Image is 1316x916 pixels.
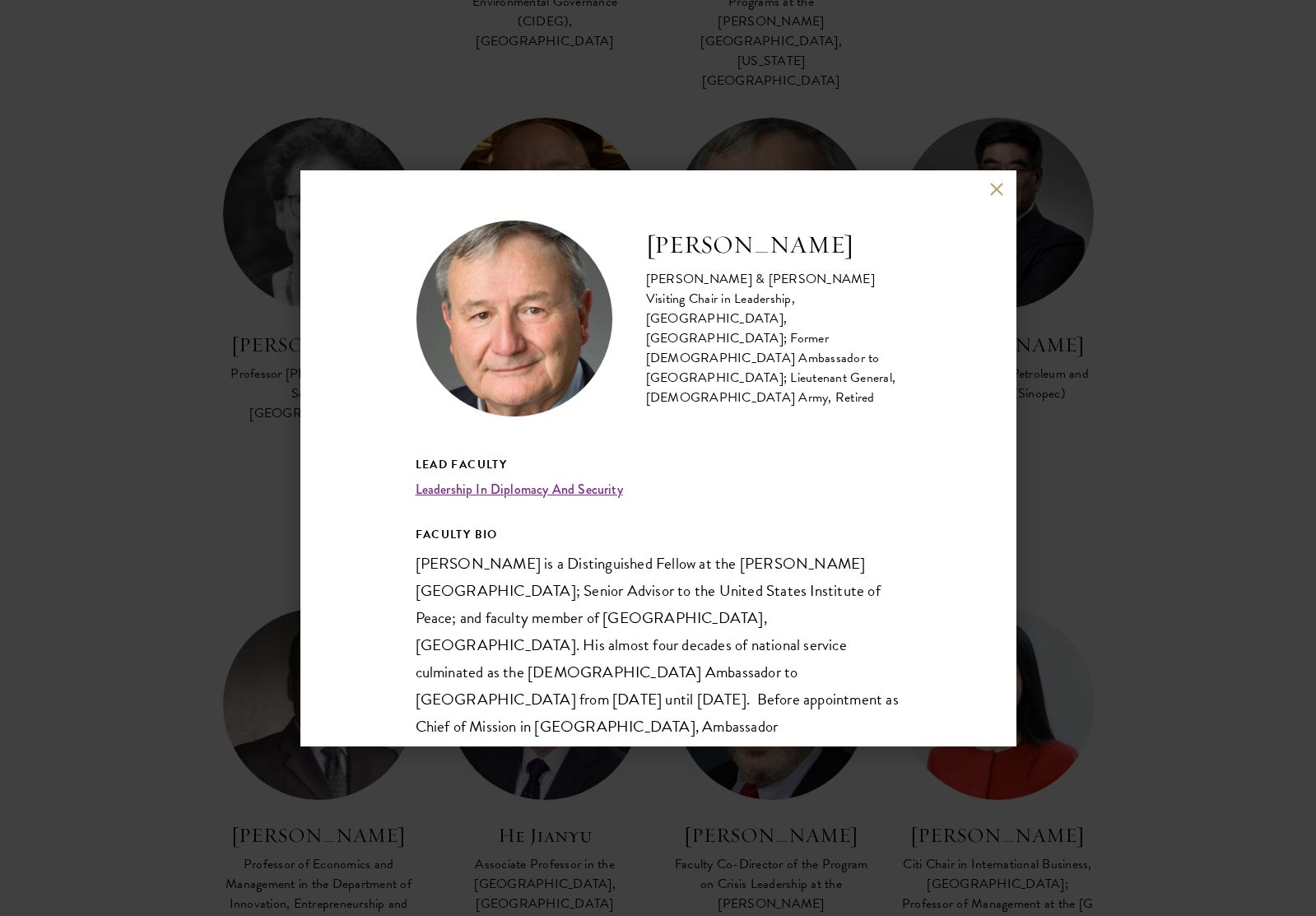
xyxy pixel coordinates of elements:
[416,524,901,545] h5: FACULTY BIO
[416,454,901,475] h5: Lead Faculty
[646,229,901,262] h2: [PERSON_NAME]
[416,480,623,499] a: Leadership In Diplomacy And Security
[646,269,901,407] div: [PERSON_NAME] & [PERSON_NAME] Visiting Chair in Leadership, [GEOGRAPHIC_DATA], [GEOGRAPHIC_DATA];...
[416,220,613,417] img: Karl Eikenberry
